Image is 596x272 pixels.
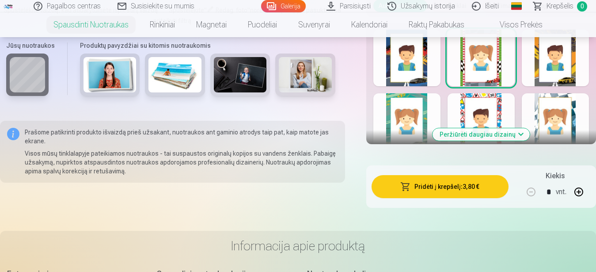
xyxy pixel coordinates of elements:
[556,181,566,203] div: vnt.
[398,12,475,37] a: Raktų pakabukas
[546,171,565,181] h5: Kiekis
[547,1,573,11] span: Krepšelis
[25,128,338,146] p: Prašome patikrinti produkto išvaizdą prieš užsakant, nuotraukos ant gaminio atrodys taip pat, kai...
[186,12,237,37] a: Magnetai
[139,12,186,37] a: Rinkiniai
[433,128,530,141] button: Peržiūrėti daugiau dizainų
[341,12,398,37] a: Kalendoriai
[25,149,338,176] p: Visos mūsų tinklalapyje pateikiamos nuotraukos - tai suspaustos originalų kopijos su vandens ženk...
[577,1,587,11] span: 0
[4,4,13,9] img: /fa2
[237,12,288,37] a: Puodeliai
[372,175,509,198] button: Pridėti į krepšelį:3,80 €
[288,12,341,37] a: Suvenyrai
[76,42,339,50] h6: Produktų pavyzdžiai su kitomis nuotraukomis
[475,12,553,37] a: Visos prekės
[6,42,55,50] h6: Jūsų nuotraukos
[43,12,139,37] a: Spausdinti nuotraukas
[7,238,589,254] h3: Informacija apie produktą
